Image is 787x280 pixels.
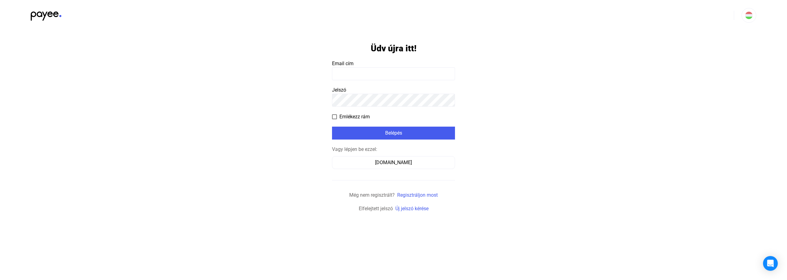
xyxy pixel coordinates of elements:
button: [DOMAIN_NAME] [332,156,455,169]
a: [DOMAIN_NAME] [332,160,455,165]
button: Belépés [332,127,455,140]
img: black-payee-blue-dot.svg [31,8,61,21]
a: Regisztráljon most [397,192,438,198]
span: Emlékezz rám [339,113,370,120]
span: Még nem regisztrált? [349,192,395,198]
img: HU [745,12,753,19]
a: Új jelszó kérése [395,206,429,211]
span: Email cím [332,61,354,66]
div: Belépés [334,129,453,137]
div: [DOMAIN_NAME] [334,159,453,166]
button: HU [742,8,756,23]
h1: Üdv újra itt! [371,43,417,54]
span: Jelszó [332,87,346,93]
span: Elfelejtett jelszó [359,206,393,211]
div: Open Intercom Messenger [763,256,778,271]
div: Vagy lépjen be ezzel: [332,146,455,153]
